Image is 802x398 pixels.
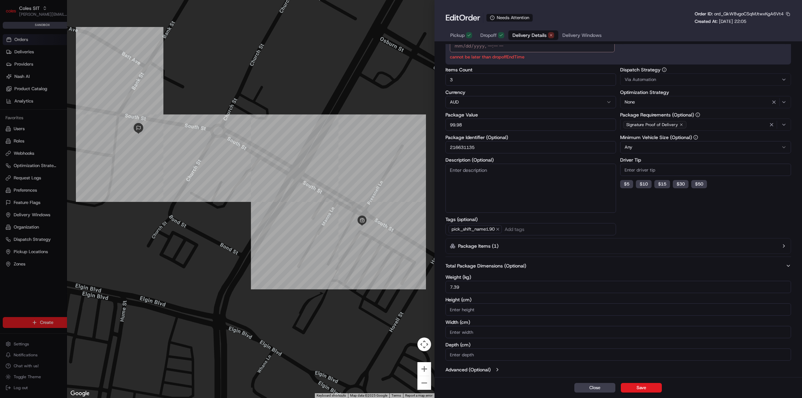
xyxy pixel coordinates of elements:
label: Package Items ( 1 ) [458,243,498,249]
div: Start new chat [23,65,112,72]
img: Google [69,389,91,398]
input: Enter width [445,326,791,338]
label: Package Identifier (Optional) [445,135,616,140]
input: Enter package identifier [445,141,616,153]
button: Minimum Vehicle Size (Optional) [693,135,698,140]
div: 💻 [58,100,63,105]
label: Optimization Strategy [620,90,791,95]
span: None [625,99,635,105]
label: Minimum Vehicle Size (Optional) [620,135,791,140]
span: API Documentation [65,99,110,106]
input: Enter items count [445,73,616,86]
h1: Edit [445,12,480,23]
label: Description (Optional) [445,157,616,162]
img: Nash [7,7,21,20]
span: ord_QkW8vgoCSqMJtwxKgA6Vt4 [714,11,784,17]
label: Driver Tip [620,157,791,162]
div: Needs Attention [486,14,533,22]
span: Via Automation [625,77,656,83]
label: Package Value [445,112,616,117]
p: Order ID: [695,11,784,17]
p: cannot be later than dropoffEndTime [450,54,615,60]
span: Delivery Windows [562,32,602,39]
button: Package Requirements (Optional) [695,112,700,117]
button: Signature Proof of Delivery [620,119,791,131]
input: Enter weight [445,281,791,293]
label: Package Requirements (Optional) [620,112,791,117]
span: Pickup [450,32,465,39]
span: pick_shift_name:L90 [449,225,502,233]
label: Height (cm) [445,297,791,302]
input: Add tags [503,225,613,233]
span: Pylon [68,116,83,121]
span: Delivery Details [512,32,547,39]
input: Enter package value [445,119,616,131]
button: None [620,96,791,108]
button: Close [574,383,615,393]
button: Start new chat [116,67,124,76]
button: $30 [673,180,689,188]
input: Enter driver tip [620,164,791,176]
a: Report a map error [405,394,432,397]
p: Welcome 👋 [7,27,124,38]
span: [DATE] 22:05 [719,18,746,24]
label: Depth (cm) [445,342,791,347]
label: Dispatch Strategy [620,67,791,72]
button: Total Package Dimensions (Optional) [445,262,791,269]
label: Total Package Dimensions (Optional) [445,262,526,269]
p: Created At: [695,18,746,25]
label: Weight (kg) [445,275,791,279]
a: 💻API Documentation [55,96,112,109]
button: Package Items (1) [445,238,791,254]
button: $10 [636,180,652,188]
img: 1736555255976-a54dd68f-1ca7-489b-9aae-adbdc363a1c4 [7,65,19,78]
input: Enter depth [445,348,791,361]
button: Via Automation [620,73,791,86]
span: Order [459,12,480,23]
div: 📗 [7,100,12,105]
label: Width (cm) [445,320,791,325]
span: Map data ©2025 Google [350,394,387,397]
button: $5 [620,180,633,188]
button: Map camera controls [417,338,431,351]
a: Terms [391,394,401,397]
input: Clear [18,44,113,51]
span: Dropoff [480,32,497,39]
a: Open this area in Google Maps (opens a new window) [69,389,91,398]
button: Zoom out [417,376,431,390]
div: We're available if you need us! [23,72,86,78]
span: Signature Proof of Delivery [626,122,678,127]
label: Advanced (Optional) [445,366,491,373]
button: $15 [654,180,670,188]
button: $50 [691,180,707,188]
label: Tags (optional) [445,217,616,222]
button: Dispatch Strategy [662,67,667,72]
a: 📗Knowledge Base [4,96,55,109]
button: Zoom in [417,362,431,376]
button: Save [621,383,662,393]
input: Enter height [445,303,791,316]
label: Currency [445,90,616,95]
button: Keyboard shortcuts [317,393,346,398]
label: Items Count [445,67,616,72]
button: Advanced (Optional) [445,366,791,373]
a: Powered byPylon [48,115,83,121]
span: Knowledge Base [14,99,52,106]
